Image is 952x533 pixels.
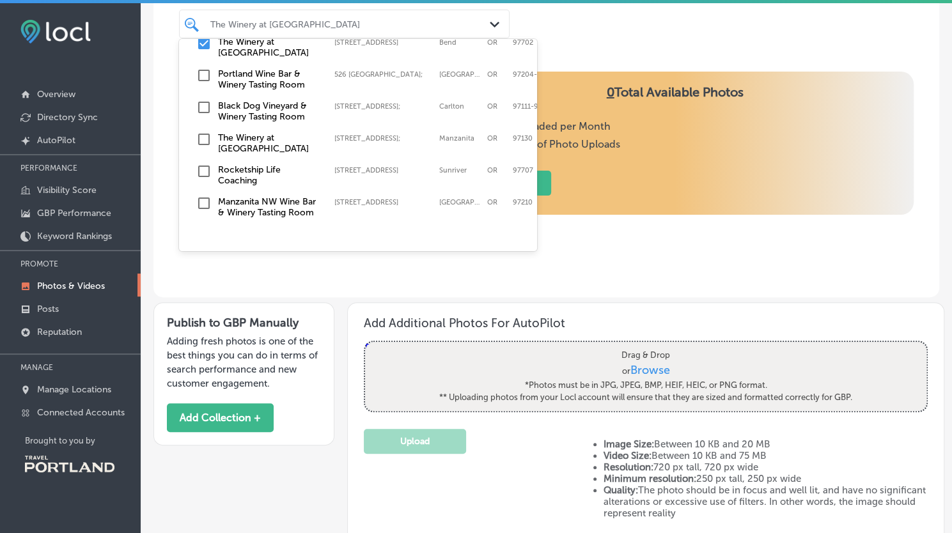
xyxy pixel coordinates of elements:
label: 18001 Camas Ln [334,166,433,174]
label: OR [487,102,506,111]
label: Sunriver [439,166,481,174]
p: Photos & Videos [37,281,105,291]
button: Add Collection + [167,403,274,432]
p: Connected Accounts [37,407,125,418]
label: 97210 [513,198,533,206]
strong: Minimum resolution: [604,473,696,484]
button: Upload [364,429,466,454]
label: 8085 NE Oak Springs Farm Rd; [334,102,433,111]
label: The Winery at Manzanita - Bend [218,36,322,58]
label: OR [487,70,506,79]
li: 250 px tall, 250 px wide [604,473,928,484]
p: Reputation [37,327,82,337]
p: Visibility Score [37,185,97,196]
label: 97111-9582 [513,102,550,111]
label: 97204-1304 [513,70,553,79]
label: Black Dog Vineyard & Winery Tasting Room [218,100,322,122]
li: 720 px tall, 720 px wide [604,461,928,473]
h4: Total Available Photos [449,84,901,120]
label: 550 SW Industrial Way; Suite 194 [334,38,433,47]
label: OR [487,198,506,206]
p: Directory Sync [37,112,98,123]
p: Brought to you by [25,436,141,445]
label: Portland [439,198,481,206]
label: Carlton [439,102,481,111]
label: The Winery at Manzanita [218,132,322,154]
label: Rocketship Life Coaching [218,164,322,186]
img: Travel Portland [25,456,114,472]
label: OR [487,38,506,47]
p: AutoPilot [37,135,75,146]
li: Between 10 KB and 20 MB [604,438,928,450]
label: 97707 [513,166,533,174]
p: GBP Performance [37,208,111,219]
label: Manzanita NW Wine Bar & Winery Tasting Room [218,196,322,218]
span: Browse [630,363,669,377]
label: 253 Laneda Avenue; [334,134,433,143]
label: 2141 NW Savier St; Suite 105 [334,198,433,206]
h3: Add Additional Photos For AutoPilot [364,316,928,330]
h3: Publish to GBP Manually [167,316,321,330]
label: Portland [439,70,481,79]
strong: Video Size: [604,450,652,461]
label: Portland Wine Bar & Winery Tasting Room [218,68,322,90]
p: Posts [37,304,59,314]
strong: Quality: [604,484,638,496]
p: Keyword Rankings [37,231,112,242]
label: OR [487,134,506,143]
label: 97130 [513,134,533,143]
label: 526 Southwest Yamhill Street; [334,70,433,79]
p: Manage Locations [37,384,111,395]
li: Between 10 KB and 75 MB [604,450,928,461]
div: The Winery at [GEOGRAPHIC_DATA] [210,19,491,29]
img: fda3e92497d09a02dc62c9cd864e3231.png [20,20,91,43]
label: Bend [439,38,481,47]
strong: Resolution: [604,461,653,473]
span: 0 [607,84,614,100]
label: OR [487,166,506,174]
label: Manzanita [439,134,481,143]
p: Adding fresh photos is one of the best things you can do in terms of search performance and new c... [167,334,321,390]
li: The photo should be in focus and well lit, and have no significant alterations or excessive use o... [604,484,928,519]
strong: Image Size: [604,438,654,450]
label: 97702 [513,38,533,47]
p: Overview [37,89,75,100]
label: Drag & Drop or *Photos must be in JPG, JPEG, BMP, HEIF, HEIC, or PNG format. ** Uploading photos ... [435,345,856,408]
